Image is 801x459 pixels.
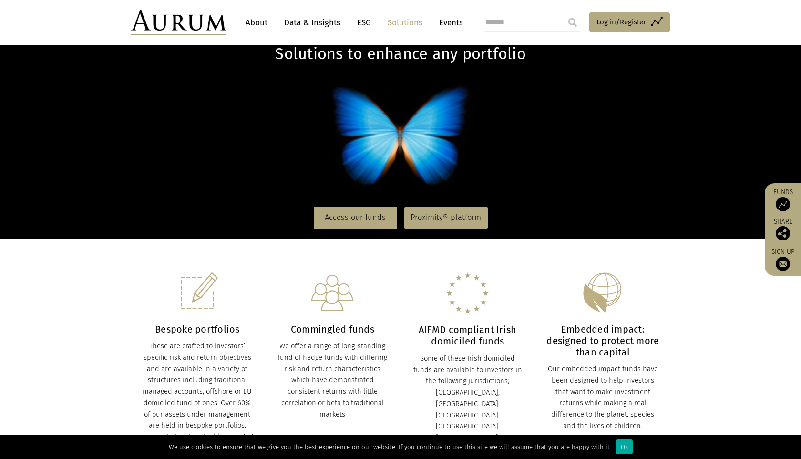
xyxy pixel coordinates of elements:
[352,14,376,31] a: ESG
[546,364,660,432] div: Our embedded impact funds have been designed to help investors that want to make investment retur...
[131,45,670,63] h1: Solutions to enhance any portfolio
[616,439,633,454] div: Ok
[563,13,582,32] input: Submit
[776,257,790,271] img: Sign up to our newsletter
[276,341,390,420] div: We offer a range of long-standing fund of hedge funds with differing risk and return characterist...
[770,248,796,271] a: Sign up
[770,188,796,211] a: Funds
[131,10,226,35] img: Aurum
[411,324,524,347] h3: AIFMD compliant Irish domiciled funds
[241,14,272,31] a: About
[276,323,390,335] h3: Commingled funds
[596,16,646,28] span: Log in/Register
[776,197,790,211] img: Access Funds
[404,207,488,229] a: Proximity® platform
[546,323,660,358] h3: Embedded impact: designed to protect more than capital
[141,341,254,454] div: These are crafted to investors’ specific risk and return objectives and are available in a variet...
[279,14,345,31] a: Data & Insights
[776,226,790,240] img: Share this post
[434,14,463,31] a: Events
[383,14,427,31] a: Solutions
[314,207,397,229] a: Access our funds
[141,323,254,335] h3: Bespoke portfolios
[770,219,796,240] div: Share
[589,12,670,32] a: Log in/Register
